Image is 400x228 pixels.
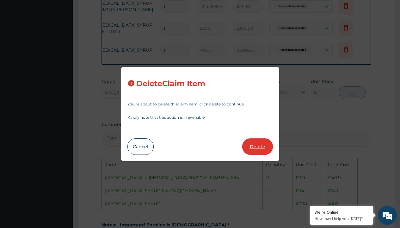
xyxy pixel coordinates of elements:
[242,138,273,155] button: Delete
[315,216,368,221] p: How may I help you today?
[315,209,368,215] div: We're Online!
[136,79,205,88] h3: Delete Claim Item
[12,32,26,47] img: d_794563401_company_1708531726252_794563401
[127,116,273,119] p: Kindly note that this action is irreversible
[37,72,87,136] span: We're online!
[3,157,120,179] textarea: Type your message and hit 'Enter'
[127,102,273,106] p: You’re about to delete this claim item , click delete to continue.
[104,3,119,18] div: Minimize live chat window
[127,138,154,155] button: Cancel
[33,35,106,44] div: Chat with us now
